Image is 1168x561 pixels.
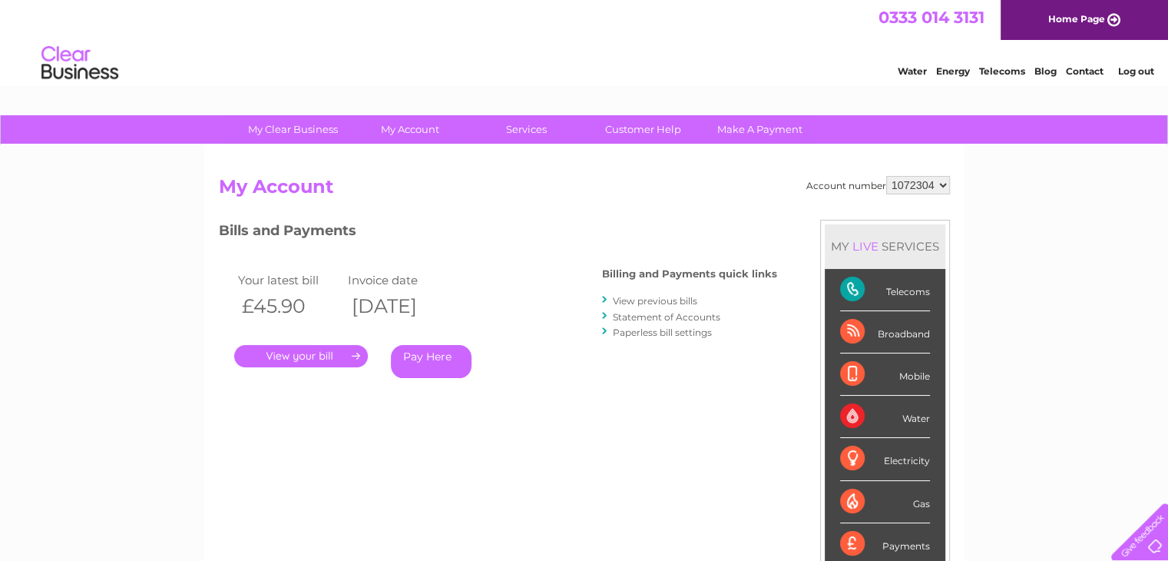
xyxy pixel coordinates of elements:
[840,438,930,480] div: Electricity
[463,115,590,144] a: Services
[234,290,345,322] th: £45.90
[613,327,712,338] a: Paperless bill settings
[840,354,930,396] div: Mobile
[840,311,930,354] div: Broadband
[230,115,356,144] a: My Clear Business
[219,220,777,247] h3: Bills and Payments
[840,481,930,523] div: Gas
[696,115,823,144] a: Make A Payment
[840,269,930,311] div: Telecoms
[979,65,1025,77] a: Telecoms
[346,115,473,144] a: My Account
[878,8,984,27] a: 0333 014 3131
[580,115,706,144] a: Customer Help
[219,176,950,205] h2: My Account
[1034,65,1057,77] a: Blog
[825,224,945,268] div: MY SERVICES
[1066,65,1103,77] a: Contact
[613,311,720,323] a: Statement of Accounts
[234,345,368,367] a: .
[806,176,950,194] div: Account number
[936,65,970,77] a: Energy
[41,40,119,87] img: logo.png
[344,270,455,290] td: Invoice date
[344,290,455,322] th: [DATE]
[234,270,345,290] td: Your latest bill
[613,295,697,307] a: View previous bills
[898,65,927,77] a: Water
[1117,65,1153,77] a: Log out
[602,268,777,280] h4: Billing and Payments quick links
[222,8,948,75] div: Clear Business is a trading name of Verastar Limited (registered in [GEOGRAPHIC_DATA] No. 3667643...
[391,345,472,378] a: Pay Here
[840,396,930,438] div: Water
[849,239,882,254] div: LIVE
